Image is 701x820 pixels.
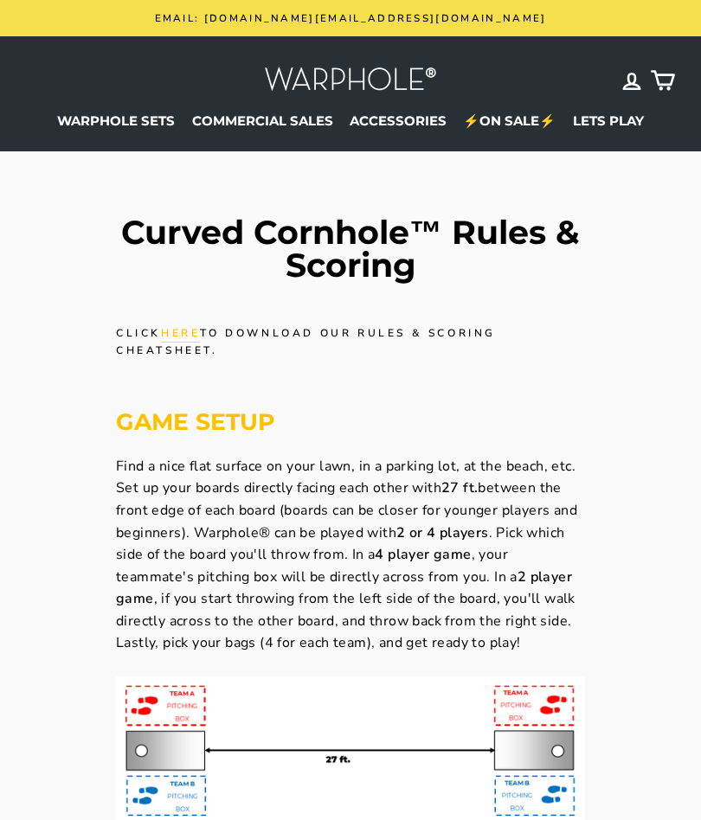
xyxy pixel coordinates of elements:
[116,407,274,436] strong: GAME SETUP
[457,108,563,134] a: ⚡ON SALE⚡
[155,11,547,25] span: Email: [DOMAIN_NAME][EMAIL_ADDRESS][DOMAIN_NAME]
[441,478,478,497] strong: 27 ft.
[161,325,200,343] a: here
[39,9,662,28] a: Email: [DOMAIN_NAME][EMAIL_ADDRESS][DOMAIN_NAME]
[185,108,339,134] a: COMMERCIAL SALES
[375,545,471,564] strong: 4 player game
[344,108,453,134] a: ACCESSORIES
[116,216,585,282] h1: Curved Cornhole™ Rules & Scoring
[396,523,489,542] strong: 2 or 4 players
[51,108,182,134] a: WARPHOLE SETS
[116,326,496,357] span: Click to download our rules & scoring cheatsheet.
[116,456,585,655] p: Find a nice flat surface on your lawn, in a parking lot, at the beach, etc. Set up your boards di...
[264,62,437,99] img: Warphole
[35,108,666,134] ul: Primary
[566,108,650,134] a: LETS PLAY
